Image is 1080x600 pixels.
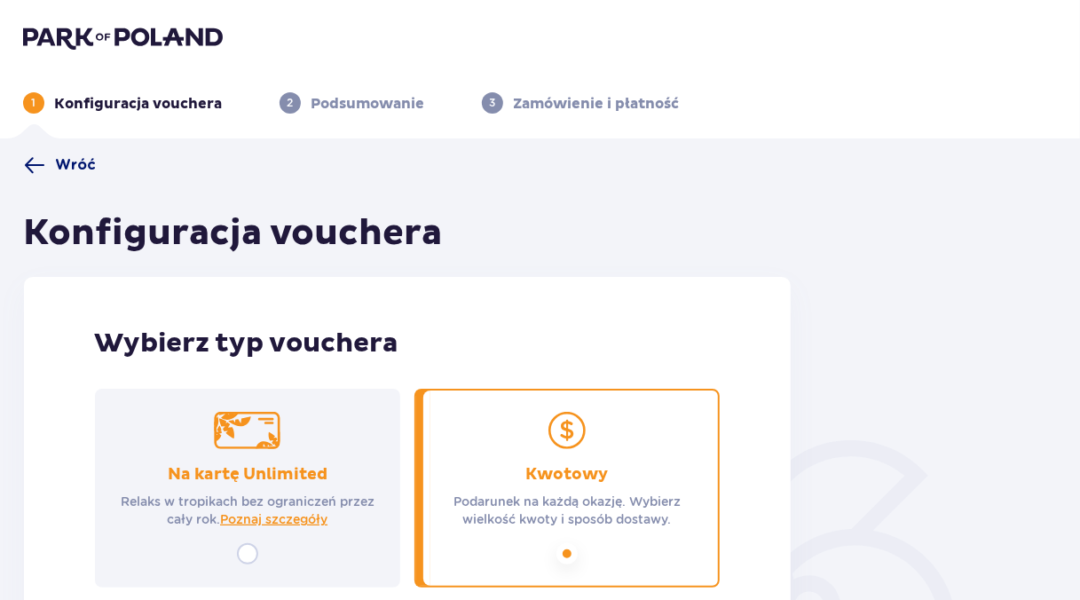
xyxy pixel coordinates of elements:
p: Zamówienie i płatność [514,94,680,114]
p: Konfiguracja vouchera [55,94,223,114]
p: 1 [31,95,35,111]
span: Wróć [56,155,97,175]
p: Podsumowanie [311,94,425,114]
p: Wybierz typ vouchera [95,327,721,360]
p: Na kartę Unlimited [168,464,327,486]
p: Relaks w tropikach bez ograniczeń przez cały rok. [111,493,384,528]
a: Poznaj szczegóły [220,510,327,528]
a: Wróć [24,154,97,176]
p: Podarunek na każdą okazję. Wybierz wielkość kwoty i sposób dostawy. [430,493,704,528]
div: 1Konfiguracja vouchera [23,92,223,114]
img: Park of Poland logo [23,25,223,50]
p: 2 [287,95,293,111]
div: 3Zamówienie i płatność [482,92,680,114]
div: 2Podsumowanie [280,92,425,114]
h1: Konfiguracja vouchera [24,211,443,256]
p: 3 [489,95,495,111]
p: Kwotowy [525,464,608,486]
